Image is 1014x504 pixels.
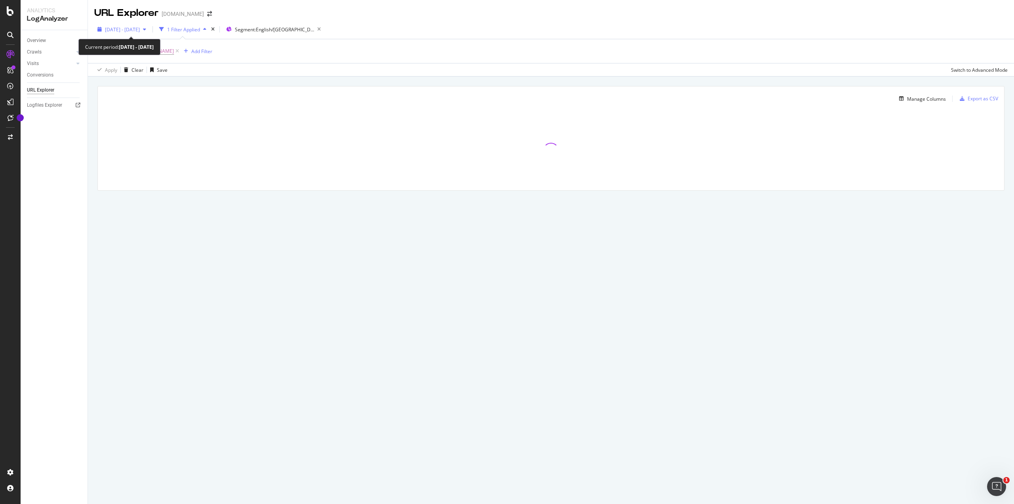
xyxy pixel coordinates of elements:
button: Export as CSV [957,92,998,105]
button: Apply [94,63,117,76]
div: Analytics [27,6,81,14]
button: [DATE] - [DATE] [94,23,149,36]
a: Visits [27,59,74,68]
div: Logfiles Explorer [27,101,62,109]
button: Switch to Advanced Mode [948,63,1008,76]
button: Save [147,63,168,76]
button: Segment:English/[GEOGRAPHIC_DATA] [223,23,324,36]
div: Current period: [85,42,154,52]
div: Clear [132,67,143,73]
div: 1 Filter Applied [167,26,200,33]
b: [DATE] - [DATE] [119,44,154,50]
div: times [210,25,216,33]
button: Clear [121,63,143,76]
span: 1 [1003,477,1010,483]
button: Manage Columns [896,94,946,103]
div: [DOMAIN_NAME] [162,10,204,18]
div: URL Explorer [94,6,158,20]
div: Crawls [27,48,42,56]
div: Overview [27,36,46,45]
span: Segment: English/[GEOGRAPHIC_DATA] [235,26,314,33]
button: Add Filter [181,46,212,56]
button: 1 Filter Applied [156,23,210,36]
a: Logfiles Explorer [27,101,82,109]
div: Switch to Advanced Mode [951,67,1008,73]
div: Conversions [27,71,53,79]
a: Crawls [27,48,74,56]
div: Visits [27,59,39,68]
div: arrow-right-arrow-left [207,11,212,17]
div: Tooltip anchor [17,114,24,121]
div: Export as CSV [968,95,998,102]
div: Add Filter [191,48,212,55]
div: LogAnalyzer [27,14,81,23]
div: Manage Columns [907,96,946,102]
div: URL Explorer [27,86,54,94]
span: [DATE] - [DATE] [105,26,140,33]
a: Conversions [27,71,82,79]
iframe: Intercom live chat [987,477,1006,496]
a: URL Explorer [27,86,82,94]
a: Overview [27,36,82,45]
div: Save [157,67,168,73]
div: Apply [105,67,117,73]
